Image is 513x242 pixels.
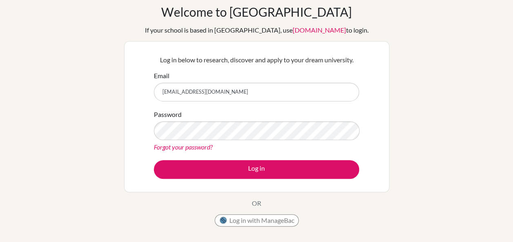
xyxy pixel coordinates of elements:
[293,26,346,34] a: [DOMAIN_NAME]
[154,160,359,179] button: Log in
[154,143,213,151] a: Forgot your password?
[154,55,359,65] p: Log in below to research, discover and apply to your dream university.
[215,214,299,227] button: Log in with ManageBac
[154,110,182,119] label: Password
[161,4,352,19] h1: Welcome to [GEOGRAPHIC_DATA]
[145,25,369,35] div: If your school is based in [GEOGRAPHIC_DATA], use to login.
[252,198,261,208] p: OR
[154,71,169,81] label: Email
